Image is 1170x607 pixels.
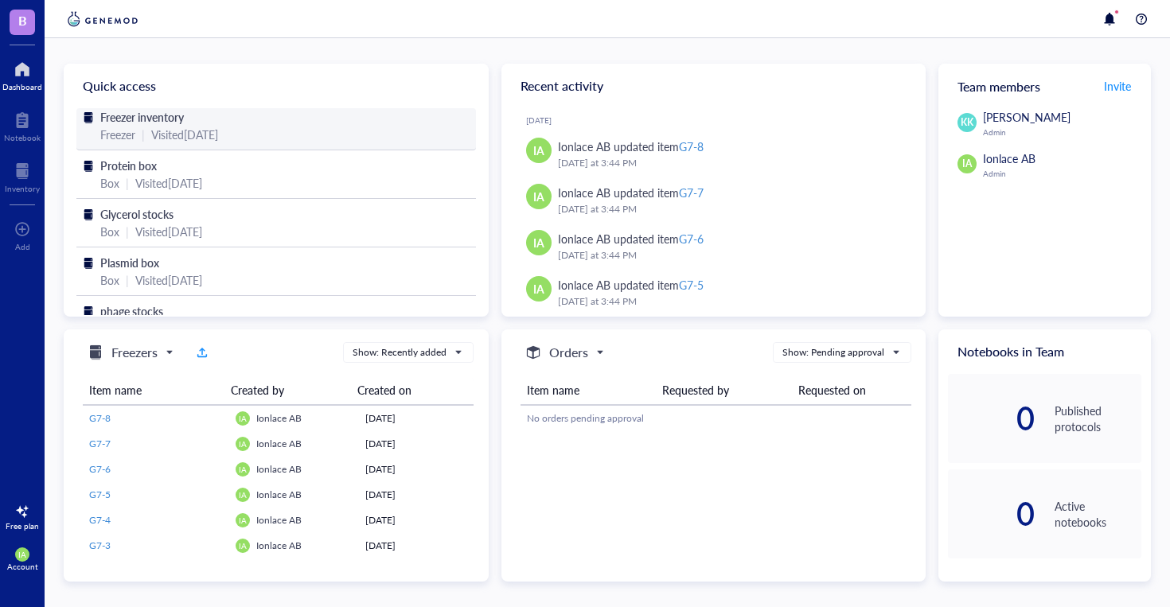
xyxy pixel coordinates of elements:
a: G7-5 [89,488,223,502]
div: G7-7 [679,185,704,200]
span: G7-7 [89,437,111,450]
th: Requested by [656,375,792,405]
div: | [142,126,145,143]
span: IA [533,234,544,251]
th: Item name [521,375,657,405]
div: Active notebooks [1055,498,1141,530]
span: [PERSON_NAME] [983,109,1071,125]
span: Ionlace AB [256,462,302,476]
div: 0 [948,501,1035,527]
span: Invite [1104,78,1131,94]
div: Account [7,562,38,571]
span: G7-5 [89,488,111,501]
span: IA [533,280,544,298]
div: [DATE] [526,115,914,125]
div: | [126,174,129,192]
div: G7-8 [679,138,704,154]
div: Add [15,242,30,251]
img: genemod-logo [64,10,142,29]
h5: Freezers [111,343,158,362]
span: KK [961,115,973,130]
a: G7-3 [89,539,223,553]
div: [DATE] [365,539,467,553]
span: IA [239,439,247,449]
div: G7-5 [679,277,704,293]
th: Item name [83,375,224,405]
span: B [18,10,27,30]
a: G7-7 [89,437,223,451]
div: Dashboard [2,82,42,91]
span: Ionlace AB [256,411,302,425]
div: G7-6 [679,231,704,247]
span: IA [533,142,544,159]
span: IA [962,157,972,171]
span: IA [239,490,247,500]
div: Ionlace AB updated item [558,276,704,294]
span: Ionlace AB [983,150,1035,166]
span: IA [239,541,247,551]
div: Notebooks in Team [938,329,1151,374]
div: [DATE] at 3:44 PM [558,247,901,263]
th: Created by [224,375,351,405]
div: [DATE] [365,513,467,527]
span: G7-3 [89,539,111,552]
div: | [126,271,129,289]
div: Visited [DATE] [135,271,202,289]
div: 0 [948,406,1035,431]
div: Notebook [4,133,41,142]
div: Ionlace AB updated item [558,230,704,247]
div: Show: Pending approval [782,345,884,360]
span: IA [18,550,26,559]
a: Notebook [4,107,41,142]
span: IA [239,414,247,423]
a: IAIonlace AB updated itemG7-5[DATE] at 3:44 PM [514,270,914,316]
a: IAIonlace AB updated itemG7-7[DATE] at 3:44 PM [514,177,914,224]
div: Visited [DATE] [135,174,202,192]
div: Published protocols [1055,403,1141,434]
span: Freezer inventory [100,109,184,125]
span: IA [533,188,544,205]
div: Recent activity [501,64,926,108]
span: G7-6 [89,462,111,476]
div: Free plan [6,521,39,531]
span: Ionlace AB [256,437,302,450]
span: Protein box [100,158,157,173]
div: Quick access [64,64,489,108]
span: Glycerol stocks [100,206,174,222]
div: Freezer [100,126,135,143]
div: Visited [DATE] [151,126,218,143]
div: [DATE] at 3:44 PM [558,201,901,217]
span: IA [239,516,247,525]
span: Plasmid box [100,255,159,270]
a: Inventory [5,158,40,193]
span: IA [239,465,247,474]
div: Show: Recently added [353,345,447,360]
div: Box [100,271,119,289]
div: [DATE] [365,411,467,426]
div: [DATE] [365,462,467,477]
span: phage stocks [100,303,163,319]
th: Requested on [792,375,911,405]
div: Admin [983,169,1141,178]
div: Ionlace AB updated item [558,138,704,155]
a: G7-6 [89,462,223,477]
a: G7-8 [89,411,223,426]
div: Box [100,223,119,240]
div: Inventory [5,184,40,193]
span: G7-4 [89,513,111,527]
a: Dashboard [2,56,42,91]
div: [DATE] [365,488,467,502]
div: [DATE] [365,437,467,451]
a: IAIonlace AB updated itemG7-8[DATE] at 3:44 PM [514,131,914,177]
div: | [126,223,129,240]
th: Created on [351,375,462,405]
div: Admin [983,127,1141,137]
span: Ionlace AB [256,539,302,552]
button: Invite [1103,73,1132,99]
div: [DATE] at 3:44 PM [558,155,901,171]
span: Ionlace AB [256,513,302,527]
span: G7-8 [89,411,111,425]
div: Ionlace AB updated item [558,184,704,201]
h5: Orders [549,343,588,362]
